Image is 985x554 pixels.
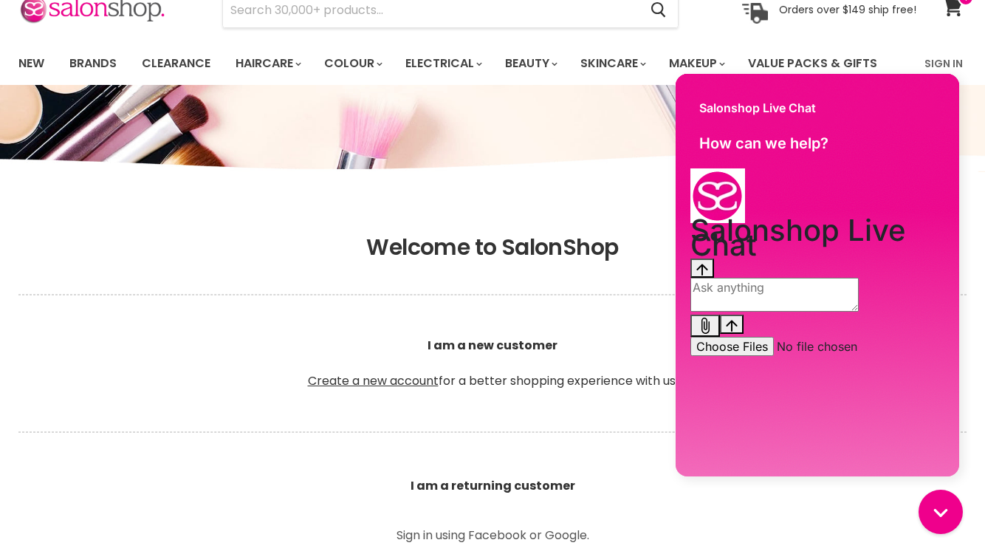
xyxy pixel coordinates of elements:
ul: Main menu [7,42,902,85]
a: Clearance [131,48,222,79]
p: Orders over $149 ship free! [779,3,916,16]
iframe: Gorgias live chat window [665,66,970,488]
p: for a better shopping experience with us. [18,301,967,425]
h1: Welcome to SalonShop [18,234,967,261]
a: Electrical [394,48,491,79]
a: Haircare [224,48,310,79]
a: Brands [58,48,128,79]
b: I am a new customer [428,337,557,354]
b: I am a returning customer [411,477,575,494]
a: Sign In [916,48,972,79]
a: Value Packs & Gifts [737,48,888,79]
a: Beauty [494,48,566,79]
a: Skincare [569,48,655,79]
p: Sign in using Facebook or Google. [326,530,659,541]
iframe: Gorgias live chat messenger [911,485,970,539]
a: Makeup [658,48,734,79]
a: Create a new account [308,372,439,389]
a: Colour [313,48,391,79]
a: New [7,48,55,79]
